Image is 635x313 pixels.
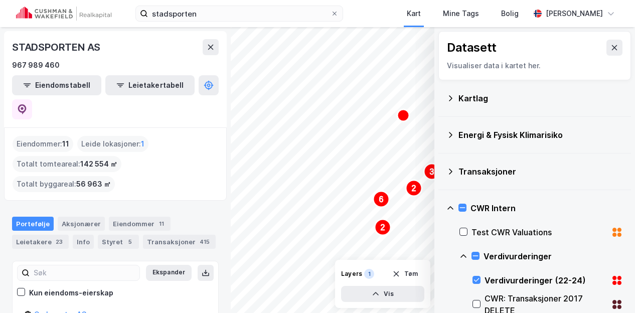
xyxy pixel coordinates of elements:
[58,217,105,231] div: Aksjonærer
[585,265,635,313] div: Kontrollprogram for chat
[381,223,385,232] text: 2
[458,129,623,141] div: Energi & Fysisk Klimarisiko
[148,6,331,21] input: Søk på adresse, matrikkel, gårdeiere, leietakere eller personer
[546,8,603,20] div: [PERSON_NAME]
[458,92,623,104] div: Kartlag
[13,136,73,152] div: Eiendommer :
[30,265,139,280] input: Søk
[430,168,434,176] text: 3
[54,237,65,247] div: 23
[341,270,362,278] div: Layers
[73,235,94,249] div: Info
[386,266,424,282] button: Tøm
[80,158,117,170] span: 142 554 ㎡
[105,75,195,95] button: Leietakertabell
[471,226,607,238] div: Test CWR Valuations
[13,156,121,172] div: Totalt tomteareal :
[484,250,623,262] div: Verdivurderinger
[447,60,622,72] div: Visualiser data i kartet her.
[141,138,144,150] span: 1
[424,164,440,180] div: Map marker
[470,202,623,214] div: CWR Intern
[585,265,635,313] iframe: Chat Widget
[485,274,607,286] div: Verdivurderinger (22-24)
[412,184,416,193] text: 2
[62,138,69,150] span: 11
[98,235,139,249] div: Styret
[16,7,111,21] img: cushman-wakefield-realkapital-logo.202ea83816669bd177139c58696a8fa1.svg
[125,237,135,247] div: 5
[12,39,102,55] div: STADSPORTEN AS
[156,219,167,229] div: 11
[373,191,389,207] div: Map marker
[397,109,409,121] div: Map marker
[406,180,422,196] div: Map marker
[198,237,212,247] div: 415
[12,217,54,231] div: Portefølje
[29,287,113,299] div: Kun eiendoms-eierskap
[109,217,171,231] div: Eiendommer
[13,176,115,192] div: Totalt byggareal :
[447,40,497,56] div: Datasett
[364,269,374,279] div: 1
[341,286,424,302] button: Vis
[379,195,384,204] text: 6
[443,8,479,20] div: Mine Tags
[12,75,101,95] button: Eiendomstabell
[375,219,391,235] div: Map marker
[76,178,111,190] span: 56 963 ㎡
[143,235,216,249] div: Transaksjoner
[458,166,623,178] div: Transaksjoner
[77,136,148,152] div: Leide lokasjoner :
[501,8,519,20] div: Bolig
[407,8,421,20] div: Kart
[146,265,192,281] button: Ekspander
[12,59,60,71] div: 967 989 460
[12,235,69,249] div: Leietakere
